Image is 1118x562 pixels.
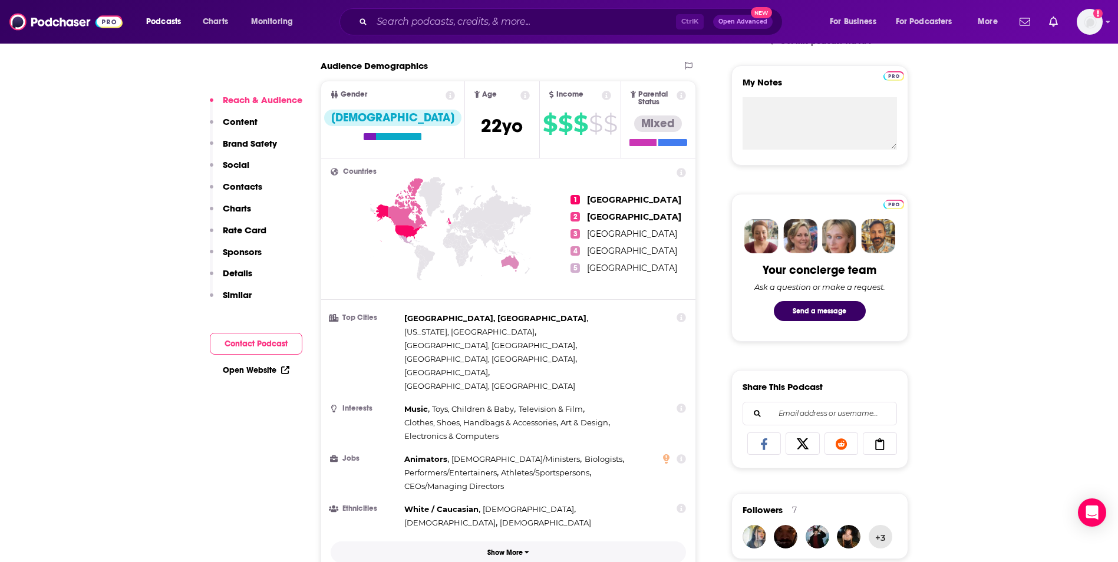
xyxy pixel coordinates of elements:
[251,14,293,30] span: Monitoring
[774,301,866,321] button: Send a message
[570,229,580,239] span: 3
[825,432,859,455] a: Share on Reddit
[718,19,767,25] span: Open Advanced
[404,402,430,416] span: ,
[743,525,766,548] img: unearthlyexistences
[483,504,574,514] span: [DEMOGRAPHIC_DATA]
[404,416,558,429] span: ,
[543,114,557,133] span: $
[210,94,302,116] button: Reach & Audience
[331,314,400,322] h3: Top Cities
[589,114,602,133] span: $
[638,91,675,106] span: Parental Status
[587,263,677,273] span: [GEOGRAPHIC_DATA]
[404,339,577,352] span: ,
[587,229,677,239] span: [GEOGRAPHIC_DATA]
[747,432,781,455] a: Share on Facebook
[404,312,588,325] span: ,
[560,416,610,429] span: ,
[404,481,504,491] span: CEOs/Managing Directors
[404,504,479,514] span: White / Caucasian
[482,91,497,98] span: Age
[404,354,575,363] span: [GEOGRAPHIC_DATA], [GEOGRAPHIC_DATA]
[743,381,823,392] h3: Share This Podcast
[556,91,583,98] span: Income
[331,455,400,462] h3: Jobs
[883,198,904,209] a: Pro website
[830,14,876,30] span: For Business
[1077,9,1103,35] span: Logged in as xan.giglio
[404,325,536,339] span: ,
[896,14,952,30] span: For Podcasters
[487,548,523,557] p: Show More
[223,159,249,170] p: Social
[837,525,860,548] img: rileyluna12
[570,212,580,222] span: 2
[501,468,589,477] span: Athletes/Sportspersons
[223,289,252,300] p: Similar
[210,159,249,181] button: Social
[223,267,252,279] p: Details
[806,525,829,548] a: turnerscottlotts
[774,525,797,548] img: gwait616
[223,246,262,257] p: Sponsors
[1015,12,1035,32] a: Show notifications dropdown
[351,8,794,35] div: Search podcasts, credits, & more...
[786,432,820,455] a: Share on X/Twitter
[500,518,591,527] span: [DEMOGRAPHIC_DATA]
[203,14,228,30] span: Charts
[883,71,904,81] img: Podchaser Pro
[372,12,676,31] input: Search podcasts, credits, & more...
[432,402,516,416] span: ,
[822,12,891,31] button: open menu
[210,267,252,289] button: Details
[404,466,499,480] span: ,
[146,14,181,30] span: Podcasts
[863,432,897,455] a: Copy Link
[210,181,262,203] button: Contacts
[331,405,400,412] h3: Interests
[404,366,490,379] span: ,
[570,246,580,256] span: 4
[822,219,856,253] img: Jules Profile
[404,418,556,427] span: Clothes, Shoes, Handbags & Accessories
[404,327,535,336] span: [US_STATE], [GEOGRAPHIC_DATA]
[634,115,682,132] div: Mixed
[869,525,892,548] button: +3
[603,114,617,133] span: $
[519,402,585,416] span: ,
[404,381,575,391] span: [GEOGRAPHIC_DATA], [GEOGRAPHIC_DATA]
[321,60,428,71] h2: Audience Demographics
[223,94,302,105] p: Reach & Audience
[861,219,895,253] img: Jon Profile
[743,402,897,425] div: Search followers
[404,404,428,414] span: Music
[223,181,262,192] p: Contacts
[481,114,523,137] span: 22 yo
[570,195,580,204] span: 1
[743,504,783,515] span: Followers
[223,138,277,149] p: Brand Safety
[744,219,779,253] img: Sydney Profile
[210,333,302,355] button: Contact Podcast
[223,224,266,236] p: Rate Card
[587,211,681,222] span: [GEOGRAPHIC_DATA]
[243,12,308,31] button: open menu
[519,404,583,414] span: Television & Film
[1044,12,1063,32] a: Show notifications dropdown
[573,114,588,133] span: $
[676,14,704,29] span: Ctrl K
[451,452,582,466] span: ,
[9,11,123,33] img: Podchaser - Follow, Share and Rate Podcasts
[223,116,258,127] p: Content
[783,219,817,253] img: Barbara Profile
[743,77,897,97] label: My Notes
[751,7,772,18] span: New
[404,352,577,366] span: ,
[404,518,496,527] span: [DEMOGRAPHIC_DATA]
[210,116,258,138] button: Content
[969,12,1013,31] button: open menu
